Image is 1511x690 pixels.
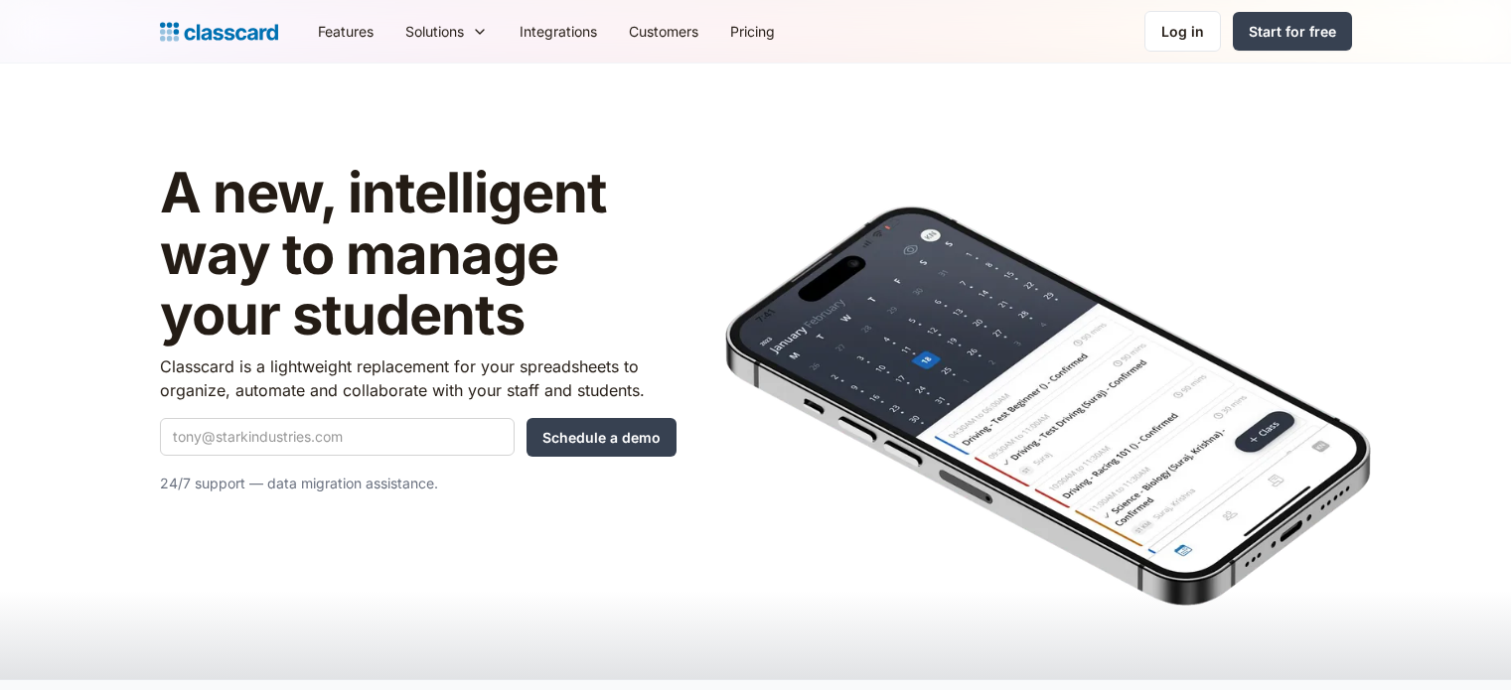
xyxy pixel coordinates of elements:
[160,18,278,46] a: Logo
[160,354,677,402] p: Classcard is a lightweight replacement for your spreadsheets to organize, automate and collaborat...
[160,418,677,457] form: Quick Demo Form
[1233,12,1352,51] a: Start for free
[1249,21,1336,42] div: Start for free
[160,418,515,456] input: tony@starkindustries.com
[160,163,677,346] h1: A new, intelligent way to manage your students
[389,9,504,54] div: Solutions
[160,472,677,495] p: 24/7 support — data migration assistance.
[1144,11,1221,52] a: Log in
[504,9,613,54] a: Integrations
[714,9,791,54] a: Pricing
[1161,21,1204,42] div: Log in
[405,21,464,42] div: Solutions
[613,9,714,54] a: Customers
[527,418,677,457] input: Schedule a demo
[302,9,389,54] a: Features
